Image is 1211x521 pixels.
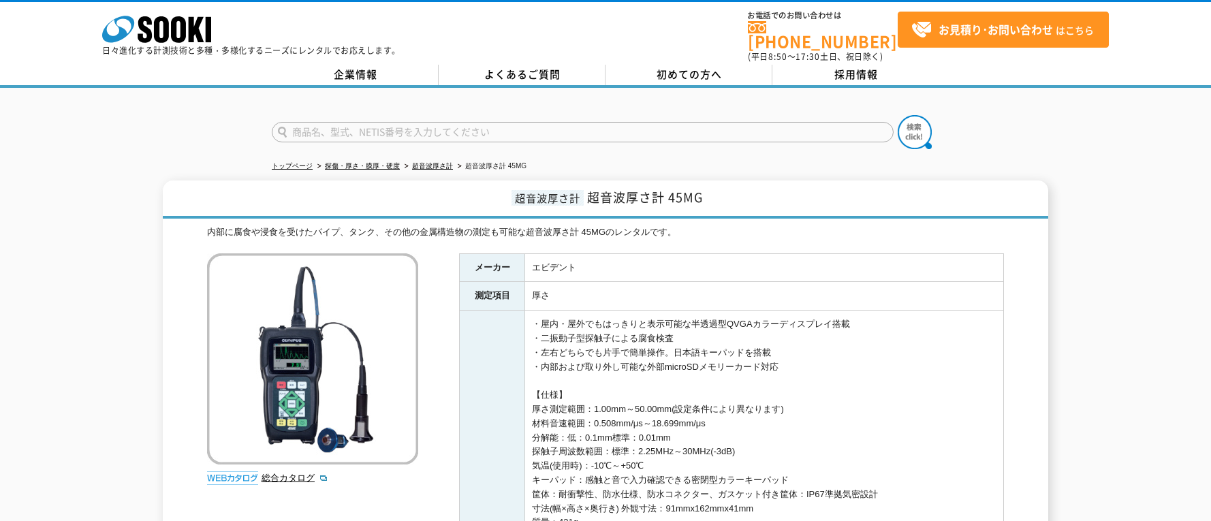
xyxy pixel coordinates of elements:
[325,162,400,170] a: 探傷・厚さ・膜厚・硬度
[207,471,258,485] img: webカタログ
[512,190,584,206] span: 超音波厚さ計
[911,20,1094,40] span: はこちら
[272,162,313,170] a: トップページ
[605,65,772,85] a: 初めての方へ
[748,21,898,49] a: [PHONE_NUMBER]
[262,473,328,483] a: 総合カタログ
[207,225,1004,240] div: 内部に腐食や浸食を受けたパイプ、タンク、その他の金属構造物の測定も可能な超音波厚さ計 45MGのレンタルです。
[272,65,439,85] a: 企業情報
[412,162,453,170] a: 超音波厚さ計
[587,188,703,206] span: 超音波厚さ計 45MG
[657,67,722,82] span: 初めての方へ
[748,12,898,20] span: お電話でのお問い合わせは
[748,50,883,63] span: (平日 ～ 土日、祝日除く)
[272,122,894,142] input: 商品名、型式、NETIS番号を入力してください
[439,65,605,85] a: よくあるご質問
[898,12,1109,48] a: お見積り･お問い合わせはこちら
[207,253,418,464] img: 超音波厚さ計 45MG
[772,65,939,85] a: 採用情報
[525,253,1004,282] td: エビデント
[796,50,820,63] span: 17:30
[768,50,787,63] span: 8:50
[460,282,525,311] th: 測定項目
[455,159,526,174] li: 超音波厚さ計 45MG
[525,282,1004,311] td: 厚さ
[898,115,932,149] img: btn_search.png
[939,21,1053,37] strong: お見積り･お問い合わせ
[460,253,525,282] th: メーカー
[102,46,400,54] p: 日々進化する計測技術と多種・多様化するニーズにレンタルでお応えします。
